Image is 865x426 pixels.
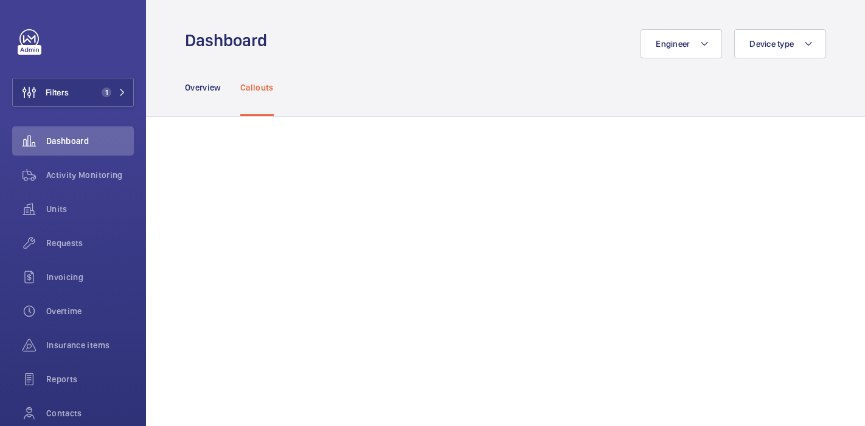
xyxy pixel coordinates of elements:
[656,39,690,49] span: Engineer
[46,271,134,283] span: Invoicing
[240,81,274,94] p: Callouts
[749,39,794,49] span: Device type
[12,78,134,107] button: Filters1
[46,305,134,317] span: Overtime
[46,86,69,98] span: Filters
[185,29,274,52] h1: Dashboard
[185,81,221,94] p: Overview
[46,203,134,215] span: Units
[46,373,134,385] span: Reports
[734,29,826,58] button: Device type
[641,29,722,58] button: Engineer
[46,237,134,249] span: Requests
[102,88,111,97] span: 1
[46,339,134,351] span: Insurance items
[46,135,134,147] span: Dashboard
[46,407,134,419] span: Contacts
[46,169,134,181] span: Activity Monitoring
